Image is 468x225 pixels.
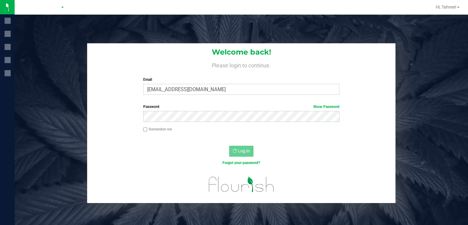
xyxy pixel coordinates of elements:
[143,77,340,82] label: Email
[203,172,280,197] img: flourish_logo.svg
[436,5,456,9] span: Hi, Tahnee!
[222,161,260,165] a: Forgot your password?
[87,48,395,56] h1: Welcome back!
[143,127,147,132] input: Remember me
[143,105,159,109] span: Password
[313,105,339,109] a: Show Password
[87,61,395,68] h4: Please login to continue.
[238,148,250,153] span: Log In
[143,127,172,132] label: Remember me
[229,146,253,157] button: Log In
